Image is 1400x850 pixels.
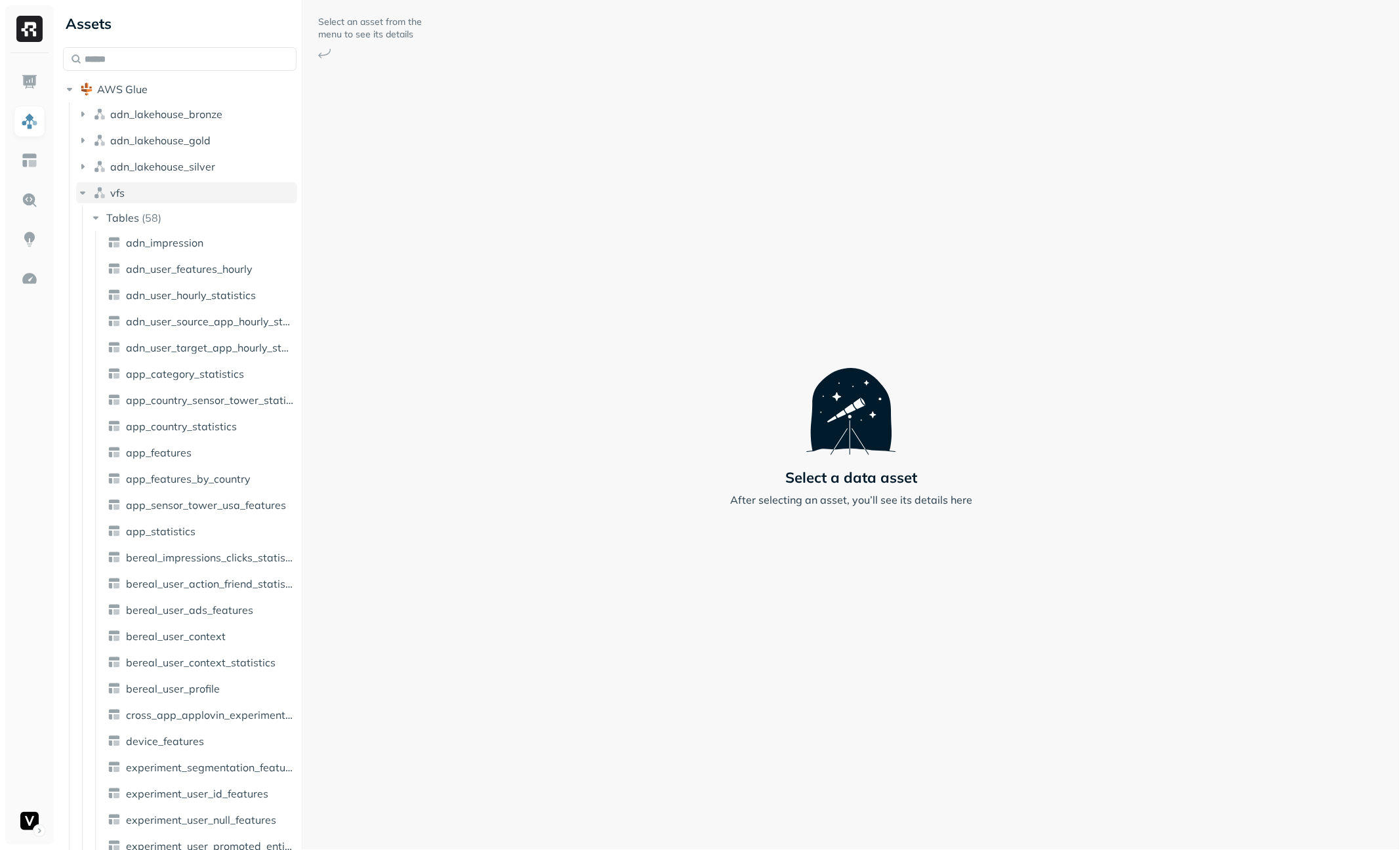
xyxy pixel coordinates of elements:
a: experiment_segmentation_features_user [102,757,299,778]
button: adn_lakehouse_gold [76,130,297,151]
img: Voodoo [20,812,39,830]
span: Tables [106,211,139,224]
span: bereal_user_context [126,630,226,643]
button: adn_lakehouse_silver [76,156,297,177]
span: bereal_impressions_clicks_statistics [126,551,293,564]
img: Assets [21,113,38,130]
a: bereal_user_context_statistics [102,652,299,673]
button: adn_lakehouse_bronze [76,104,297,125]
img: table [108,735,121,748]
img: namespace [93,134,106,147]
img: Insights [21,231,38,248]
img: table [108,289,121,302]
span: adn_lakehouse_bronze [110,108,222,121]
a: adn_impression [102,232,299,253]
span: app_country_sensor_tower_statistics [126,394,293,407]
a: app_country_sensor_tower_statistics [102,390,299,411]
span: bereal_user_profile [126,682,220,695]
span: app_country_statistics [126,420,237,433]
span: adn_user_features_hourly [126,262,253,275]
a: bereal_user_profile [102,678,299,699]
span: app_statistics [126,525,196,538]
span: app_sensor_tower_usa_features [126,498,286,512]
span: experiment_segmentation_features_user [126,761,293,774]
span: adn_user_source_app_hourly_statistics [126,315,293,328]
img: table [108,551,121,564]
a: app_features [102,442,299,463]
span: adn_lakehouse_gold [110,134,211,147]
a: device_features [102,731,299,752]
img: namespace [93,160,106,173]
a: experiment_user_null_features [102,809,299,830]
img: table [108,787,121,800]
img: Dashboard [21,73,38,91]
span: cross_app_applovin_experimentation_statistics [126,708,293,721]
img: table [108,525,121,538]
span: bereal_user_ads_features [126,603,253,617]
span: adn_user_target_app_hourly_statistics [126,341,293,354]
img: table [108,761,121,774]
img: table [108,603,121,617]
span: bereal_user_action_friend_statistics [126,577,293,590]
img: table [108,472,121,485]
span: app_features [126,446,192,459]
img: Telescope [806,342,896,455]
span: experiment_user_id_features [126,787,268,800]
img: table [108,446,121,459]
a: app_country_statistics [102,416,299,437]
a: app_sensor_tower_usa_features [102,495,299,516]
img: Ryft [16,16,43,42]
span: AWS Glue [97,83,148,96]
p: Select an asset from the menu to see its details [318,16,423,41]
span: adn_user_hourly_statistics [126,289,256,302]
img: table [108,236,121,249]
img: namespace [93,186,106,199]
div: Assets [63,13,297,34]
img: Asset Explorer [21,152,38,169]
img: table [108,341,121,354]
span: experiment_user_null_features [126,813,276,826]
a: cross_app_applovin_experimentation_statistics [102,704,299,725]
img: table [108,394,121,407]
img: table [108,367,121,380]
p: After selecting an asset, you’ll see its details here [730,492,972,508]
span: bereal_user_context_statistics [126,656,276,669]
span: adn_lakehouse_silver [110,160,215,173]
span: device_features [126,735,204,748]
a: bereal_impressions_clicks_statistics [102,547,299,568]
img: Query Explorer [21,192,38,209]
a: app_category_statistics [102,363,299,384]
a: adn_user_target_app_hourly_statistics [102,337,299,358]
p: ( 58 ) [142,211,161,224]
a: adn_user_hourly_statistics [102,285,299,306]
a: bereal_user_ads_features [102,599,299,620]
a: bereal_user_action_friend_statistics [102,573,299,594]
img: table [108,315,121,328]
button: AWS Glue [63,79,297,100]
img: Optimization [21,270,38,287]
img: table [108,498,121,512]
button: vfs [76,182,297,203]
img: table [108,656,121,669]
span: app_category_statistics [126,367,244,380]
a: adn_user_source_app_hourly_statistics [102,311,299,332]
a: app_statistics [102,521,299,542]
img: table [108,682,121,695]
button: Tables(58) [89,207,298,228]
img: table [108,813,121,826]
img: table [108,708,121,721]
span: app_features_by_country [126,472,251,485]
img: root [80,83,93,96]
img: table [108,577,121,590]
p: Select a data asset [785,468,917,487]
a: adn_user_features_hourly [102,258,299,279]
a: bereal_user_context [102,626,299,647]
img: namespace [93,108,106,121]
img: table [108,262,121,275]
img: Arrow [318,49,331,58]
a: experiment_user_id_features [102,783,299,804]
span: vfs [110,186,125,199]
img: table [108,630,121,643]
a: app_features_by_country [102,468,299,489]
img: table [108,420,121,433]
